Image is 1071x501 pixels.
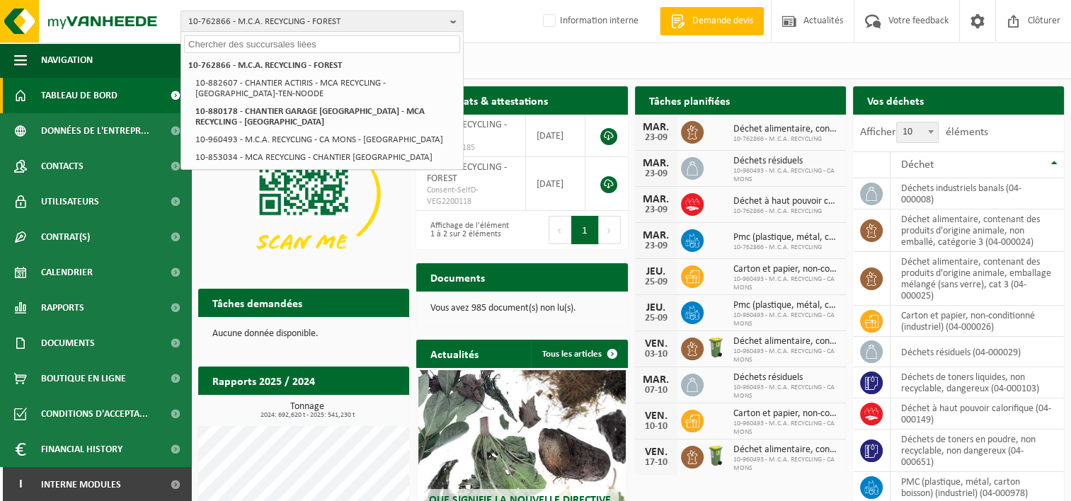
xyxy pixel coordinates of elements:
span: 10-762866 - M.C.A. RECYCLING - FOREST [188,11,445,33]
span: Calendrier [41,255,93,290]
span: Boutique en ligne [41,361,126,396]
div: 17-10 [642,458,670,468]
td: déchets de toners liquides, non recyclable, dangereux (04-000103) [890,367,1064,398]
span: Contacts [41,149,84,184]
a: Tous les articles [531,340,626,368]
td: déchet alimentaire, contenant des produits d'origine animale, emballage mélangé (sans verre), cat... [890,252,1064,306]
div: 25-09 [642,313,670,323]
span: 10-960493 - M.C.A. RECYCLING - CA MONS [733,311,839,328]
span: Carton et papier, non-conditionné (industriel) [733,408,839,420]
span: 10 [896,122,939,143]
div: MAR. [642,122,670,133]
img: WB-0140-HPE-GN-50 [704,335,728,359]
span: Données de l'entrepr... [41,113,149,149]
p: Vous avez 985 document(s) non lu(s). [430,304,613,313]
span: 10-762866 - M.C.A. RECYCLING [733,207,839,216]
p: Aucune donnée disponible. [212,329,395,339]
span: Déchet alimentaire, contenant des produits d'origine animale, emballage mélangé ... [733,124,839,135]
li: 10-853034 - MCA RECYCLING - CHANTIER [GEOGRAPHIC_DATA] [191,149,460,166]
span: Contrat(s) [41,219,90,255]
h3: Tonnage [205,402,409,419]
span: 10-960493 - M.C.A. RECYCLING - CA MONS [733,347,839,364]
div: MAR. [642,374,670,386]
h2: Documents [416,263,499,291]
strong: 10-880178 - CHANTIER GARAGE [GEOGRAPHIC_DATA] - MCA RECYCLING - [GEOGRAPHIC_DATA] [195,107,425,127]
span: 10-960493 - M.C.A. RECYCLING - CA MONS [733,167,839,184]
div: 07-10 [642,386,670,396]
div: MAR. [642,194,670,205]
span: Déchets résiduels [733,372,839,384]
li: 10-960493 - M.C.A. RECYCLING - CA MONS - [GEOGRAPHIC_DATA] [191,131,460,149]
strong: 10-762866 - M.C.A. RECYCLING - FOREST [188,61,342,70]
span: Déchet à haut pouvoir calorifique [733,196,839,207]
h2: Tâches planifiées [635,86,744,114]
span: Carton et papier, non-conditionné (industriel) [733,264,839,275]
div: MAR. [642,158,670,169]
span: Financial History [41,432,122,467]
div: 23-09 [642,241,670,251]
span: 2024: 692,620 t - 2025: 541,230 t [205,412,409,419]
td: [DATE] [526,115,586,157]
span: 10-960493 - M.C.A. RECYCLING - CA MONS [733,420,839,437]
td: déchets de toners en poudre, non recyclable, non dangereux (04-000651) [890,430,1064,472]
div: 03-10 [642,350,670,359]
h2: Rapports 2025 / 2024 [198,367,329,394]
div: JEU. [642,302,670,313]
div: VEN. [642,447,670,458]
div: JEU. [642,266,670,277]
div: VEN. [642,338,670,350]
img: WB-0140-HPE-GN-50 [704,444,728,468]
span: M.C.A. RECYCLING - FOREST [427,120,507,142]
span: Rapports [41,290,84,326]
h2: Tâches demandées [198,289,316,316]
button: Previous [549,216,571,244]
span: Déchet alimentaire, contenant des produits d'origine animale, non emballé, catég... [733,444,839,456]
td: déchets résiduels (04-000029) [890,337,1064,367]
span: Pmc (plastique, métal, carton boisson) (industriel) [733,300,839,311]
span: Tableau de bord [41,78,118,113]
label: Information interne [540,11,638,32]
h2: Actualités [416,340,493,367]
td: déchets industriels banals (04-000008) [890,178,1064,209]
div: 23-09 [642,133,670,143]
span: M.C.A. RECYCLING - FOREST [427,162,507,184]
h2: Vos déchets [853,86,938,114]
label: Afficher éléments [860,127,988,138]
button: 10-762866 - M.C.A. RECYCLING - FOREST [181,11,464,32]
td: carton et papier, non-conditionné (industriel) (04-000026) [890,306,1064,337]
div: MAR. [642,230,670,241]
td: déchet alimentaire, contenant des produits d'origine animale, non emballé, catégorie 3 (04-000024) [890,209,1064,252]
span: Navigation [41,42,93,78]
span: Déchet alimentaire, contenant des produits d'origine animale, non emballé, catég... [733,336,839,347]
span: 10 [897,122,938,142]
td: déchet à haut pouvoir calorifique (04-000149) [890,398,1064,430]
span: Utilisateurs [41,184,99,219]
a: Consulter les rapports [286,394,408,422]
img: Download de VHEPlus App [198,115,409,273]
div: 10-10 [642,422,670,432]
span: Demande devis [689,14,757,28]
span: Déchet [901,159,934,171]
span: RED25005185 [427,142,515,154]
h2: Certificats & attestations [416,86,562,114]
a: Demande devis [660,7,764,35]
button: Next [599,216,621,244]
li: 10-882607 - CHANTIER ACTIRIS - MCA RECYCLING - [GEOGRAPHIC_DATA]-TEN-NOODE [191,74,460,103]
input: Chercher des succursales liées [184,35,460,53]
div: 25-09 [642,277,670,287]
span: 10-762866 - M.C.A. RECYCLING [733,243,839,252]
span: 10-960493 - M.C.A. RECYCLING - CA MONS [733,275,839,292]
div: VEN. [642,410,670,422]
span: Pmc (plastique, métal, carton boisson) (industriel) [733,232,839,243]
span: Déchets résiduels [733,156,839,167]
span: 10-960493 - M.C.A. RECYCLING - CA MONS [733,384,839,401]
span: Consent-SelfD-VEG2200118 [427,185,515,207]
div: 23-09 [642,169,670,179]
span: Conditions d'accepta... [41,396,148,432]
div: Affichage de l'élément 1 à 2 sur 2 éléments [423,214,515,246]
div: 23-09 [642,205,670,215]
span: Documents [41,326,95,361]
span: 10-960493 - M.C.A. RECYCLING - CA MONS [733,456,839,473]
span: 10-762866 - M.C.A. RECYCLING [733,135,839,144]
td: [DATE] [526,157,586,211]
